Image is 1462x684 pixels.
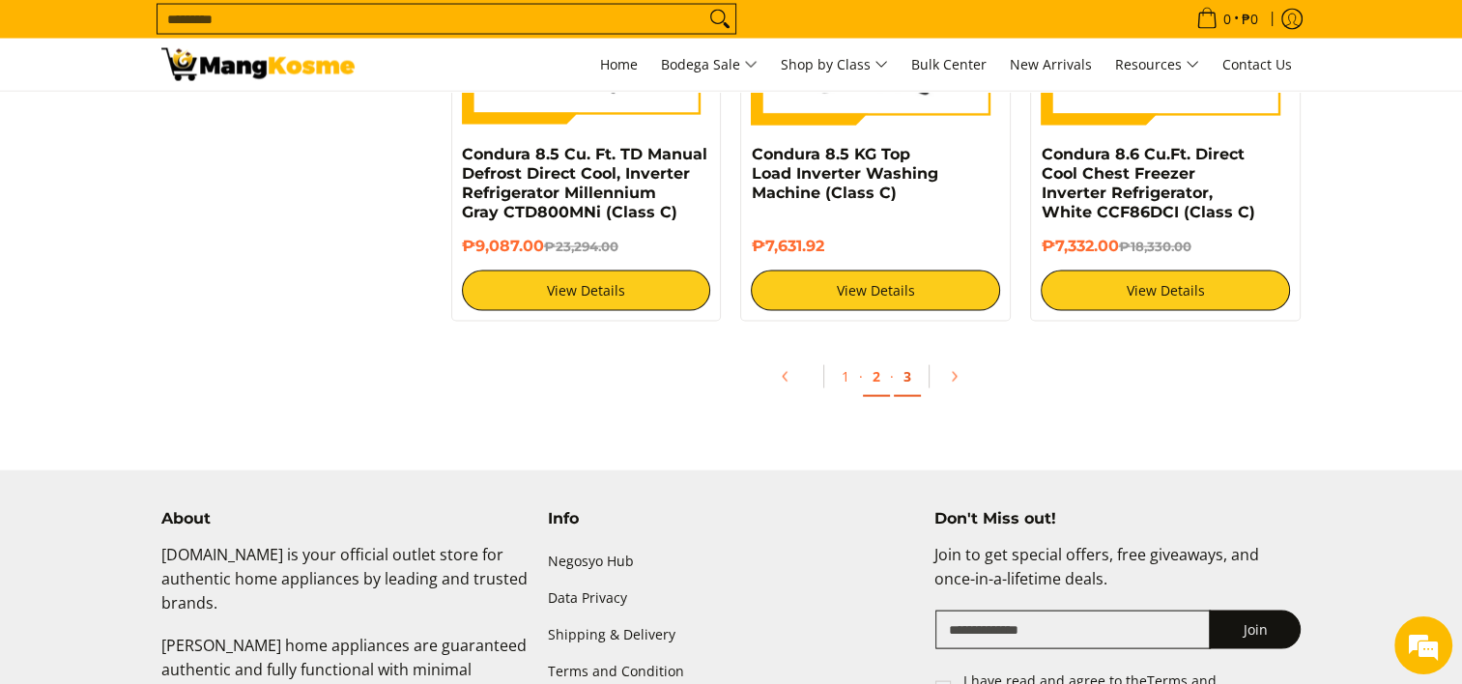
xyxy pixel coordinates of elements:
[781,53,888,77] span: Shop by Class
[161,543,529,634] p: [DOMAIN_NAME] is your official outlet store for authentic home appliances by leading and trusted ...
[1118,239,1190,254] del: ₱18,330.00
[911,55,987,73] span: Bulk Center
[161,509,529,528] h4: About
[462,237,711,256] h6: ₱9,087.00
[600,55,638,73] span: Home
[590,39,647,91] a: Home
[661,53,758,77] span: Bodega Sale
[1010,55,1092,73] span: New Arrivals
[1115,53,1199,77] span: Resources
[933,509,1301,528] h4: Don't Miss out!
[1041,237,1290,256] h6: ₱7,332.00
[161,48,355,81] img: Class C Home &amp; Business Appliances: Up to 70% Off l Mang Kosme | Page 2
[933,543,1301,611] p: Join to get special offers, free giveaways, and once-in-a-lifetime deals.
[751,271,1000,311] a: View Details
[1222,55,1292,73] span: Contact Us
[112,214,267,409] span: We're online!
[548,580,915,616] a: Data Privacy
[317,10,363,56] div: Minimize live chat window
[1190,9,1264,30] span: •
[374,39,1302,91] nav: Main Menu
[771,39,898,91] a: Shop by Class
[902,39,996,91] a: Bulk Center
[859,367,863,385] span: ·
[462,145,707,221] a: Condura 8.5 Cu. Ft. TD Manual Defrost Direct Cool, Inverter Refrigerator Millennium Gray CTD800MN...
[100,108,325,133] div: Chat with us now
[751,237,1000,256] h6: ₱7,631.92
[704,5,735,34] button: Search
[832,357,859,395] a: 1
[1213,39,1302,91] a: Contact Us
[890,367,894,385] span: ·
[894,357,921,397] a: 3
[462,271,711,311] a: View Details
[863,357,890,397] a: 2
[1239,13,1261,26] span: ₱0
[548,509,915,528] h4: Info
[751,145,937,202] a: Condura 8.5 KG Top Load Inverter Washing Machine (Class C)
[1041,145,1254,221] a: Condura 8.6 Cu.Ft. Direct Cool Chest Freezer Inverter Refrigerator, White CCF86DCI (Class C)
[1220,13,1234,26] span: 0
[544,239,618,254] del: ₱23,294.00
[651,39,767,91] a: Bodega Sale
[548,616,915,653] a: Shipping & Delivery
[1209,611,1301,649] button: Join
[1000,39,1102,91] a: New Arrivals
[548,543,915,580] a: Negosyo Hub
[10,469,368,536] textarea: Type your message and hit 'Enter'
[1105,39,1209,91] a: Resources
[442,351,1311,413] ul: Pagination
[1041,271,1290,311] a: View Details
